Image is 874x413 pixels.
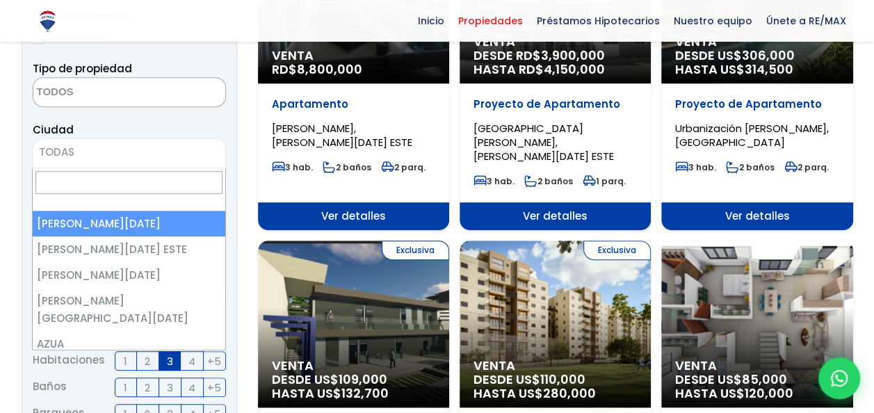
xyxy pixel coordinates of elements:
[339,371,387,388] span: 109,000
[474,175,515,187] span: 3 hab.
[474,35,637,49] span: Venta
[124,379,127,396] span: 1
[188,353,195,370] span: 4
[207,379,221,396] span: +5
[675,121,829,149] span: Urbanización [PERSON_NAME], [GEOGRAPHIC_DATA]
[272,373,435,400] span: DESDE US$
[167,353,173,370] span: 3
[35,9,60,33] img: Logo de REMAX
[35,171,222,194] input: Search
[33,61,132,76] span: Tipo de propiedad
[207,353,221,370] span: +5
[272,49,435,63] span: Venta
[474,121,614,163] span: [GEOGRAPHIC_DATA][PERSON_NAME], [PERSON_NAME][DATE] ESTE
[745,384,793,402] span: 120,000
[675,97,839,111] p: Proyecto de Apartamento
[33,288,225,331] li: [PERSON_NAME][GEOGRAPHIC_DATA][DATE]
[272,161,313,173] span: 3 hab.
[145,379,150,396] span: 2
[675,373,839,400] span: DESDE US$
[784,161,829,173] span: 2 parq.
[297,60,362,78] span: 8,800,000
[272,387,435,400] span: HASTA US$
[33,143,225,162] span: TODAS
[675,359,839,373] span: Venta
[39,145,74,159] span: TODAS
[323,161,371,173] span: 2 baños
[474,373,637,400] span: DESDE US$
[382,241,449,260] span: Exclusiva
[460,202,651,230] span: Ver detalles
[33,122,74,137] span: Ciudad
[33,211,225,236] li: [PERSON_NAME][DATE]
[451,10,530,31] span: Propiedades
[474,63,637,76] span: HASTA RD$
[33,331,225,357] li: AZUA
[726,161,775,173] span: 2 baños
[544,60,605,78] span: 4,150,000
[474,97,637,111] p: Proyecto de Apartamento
[272,97,435,111] p: Apartamento
[474,359,637,373] span: Venta
[188,379,195,396] span: 4
[675,35,839,49] span: Venta
[258,202,449,230] span: Ver detalles
[33,262,225,288] li: [PERSON_NAME][DATE]
[145,353,150,370] span: 2
[167,379,173,396] span: 3
[667,10,759,31] span: Nuestro equipo
[341,384,389,402] span: 132,700
[675,161,716,173] span: 3 hab.
[33,236,225,262] li: [PERSON_NAME][DATE] ESTE
[675,49,839,76] span: DESDE US$
[540,371,585,388] span: 110,000
[759,10,853,31] span: Únete a RE/MAX
[543,384,596,402] span: 280,000
[675,387,839,400] span: HASTA US$
[272,60,362,78] span: RD$
[524,175,573,187] span: 2 baños
[272,359,435,373] span: Venta
[583,241,651,260] span: Exclusiva
[272,121,412,149] span: [PERSON_NAME], [PERSON_NAME][DATE] ESTE
[33,78,168,108] textarea: Search
[745,60,793,78] span: 314,500
[661,202,852,230] span: Ver detalles
[530,10,667,31] span: Préstamos Hipotecarios
[742,371,787,388] span: 85,000
[742,47,795,64] span: 306,000
[33,378,67,397] span: Baños
[583,175,626,187] span: 1 parq.
[675,63,839,76] span: HASTA US$
[411,10,451,31] span: Inicio
[381,161,426,173] span: 2 parq.
[541,47,605,64] span: 3,900,000
[33,351,105,371] span: Habitaciones
[474,387,637,400] span: HASTA US$
[124,353,127,370] span: 1
[474,49,637,76] span: DESDE RD$
[33,138,226,168] span: TODAS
